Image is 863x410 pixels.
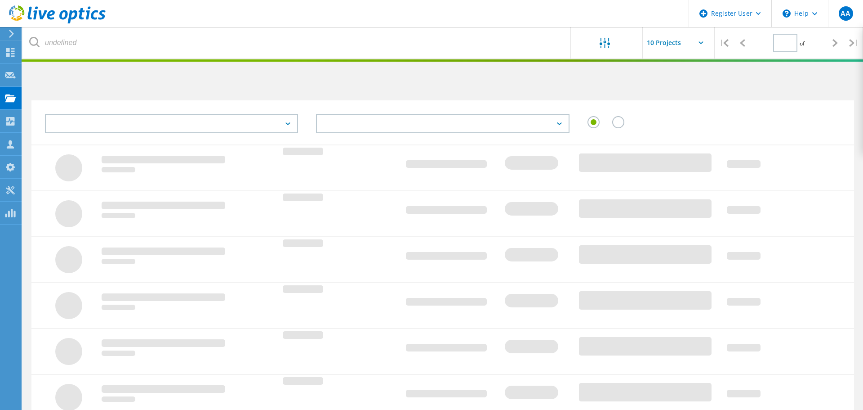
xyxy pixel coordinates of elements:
input: undefined [22,27,571,59]
span: AA [841,10,850,17]
div: | [845,27,863,59]
span: of [800,40,805,47]
svg: \n [783,9,791,18]
div: | [715,27,733,59]
a: Live Optics Dashboard [9,19,106,25]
